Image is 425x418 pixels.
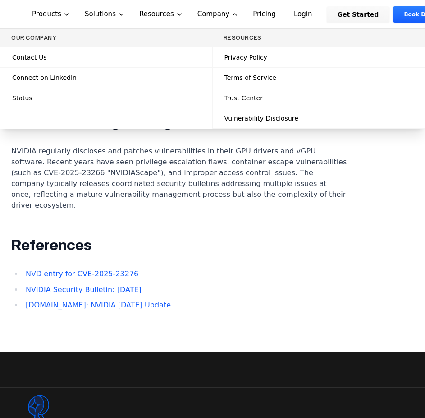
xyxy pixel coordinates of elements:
a: NVIDIA Security Bulletin: [DATE] [26,285,142,294]
a: Privacy Policy [213,47,425,67]
span: Privacy Policy [224,53,267,62]
a: Vulnerability Disclosure [213,108,425,128]
span: Status [12,93,32,102]
span: Trust Center [224,93,263,102]
a: NVD entry for CVE-2025-23276 [26,269,138,278]
a: Connect on LinkedIn [0,68,212,88]
a: Get Started [327,6,390,23]
h3: Resources [224,34,414,42]
a: Status [0,88,212,108]
h3: Our Company [11,34,201,42]
h2: References [11,236,347,254]
h2: Vendor Security History [11,113,347,131]
a: Trust Center [213,88,425,108]
span: Terms of Service [224,73,276,82]
span: Vulnerability Disclosure [224,114,298,123]
span: Connect on LinkedIn [12,73,77,82]
p: NVIDIA regularly discloses and patches vulnerabilities in their GPU drivers and vGPU software. Re... [11,146,347,211]
span: Contact Us [12,53,46,62]
a: Login [283,6,323,23]
a: Contact Us [0,47,212,67]
a: [DOMAIN_NAME]: NVIDIA [DATE] Update [26,301,171,309]
a: Terms of Service [213,68,425,88]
